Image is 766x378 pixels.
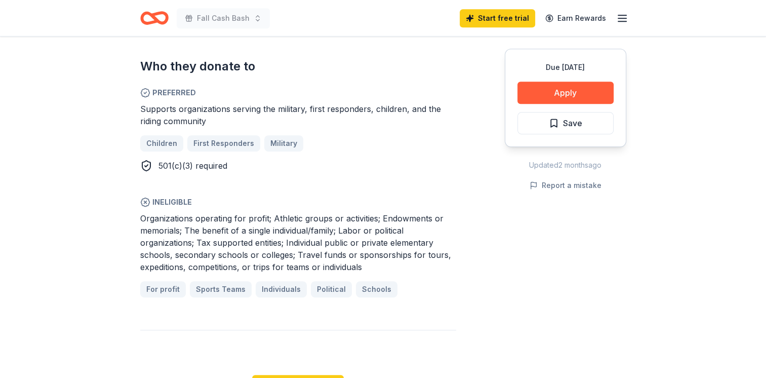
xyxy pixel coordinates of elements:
button: Save [517,112,614,134]
div: Updated 2 months ago [505,159,626,171]
a: Sports Teams [190,281,252,297]
span: Ineligible [140,196,456,208]
span: 501(c)(3) required [158,161,227,171]
a: Earn Rewards [539,9,612,27]
span: Military [270,137,297,149]
span: Children [146,137,177,149]
span: First Responders [193,137,254,149]
span: Organizations operating for profit; Athletic groups or activities; Endowments or memorials; The b... [140,213,451,272]
span: Schools [362,283,391,295]
a: Start free trial [460,9,535,27]
span: Save [563,117,582,130]
div: Due [DATE] [517,61,614,73]
button: Fall Cash Bash [177,8,270,28]
a: Political [311,281,352,297]
a: Schools [356,281,397,297]
button: Report a mistake [530,179,601,192]
span: Political [317,283,346,295]
a: Military [264,135,303,152]
span: Individuals [262,283,301,295]
a: First Responders [187,135,260,152]
span: Fall Cash Bash [197,12,250,24]
span: Sports Teams [196,283,246,295]
button: Apply [517,82,614,104]
span: Preferred [140,87,456,99]
span: Supports organizations serving the military, first responders, children, and the riding community [140,104,441,126]
a: Home [140,6,169,30]
span: For profit [146,283,180,295]
a: Children [140,135,183,152]
h2: Who they donate to [140,58,456,74]
a: For profit [140,281,186,297]
a: Individuals [256,281,307,297]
